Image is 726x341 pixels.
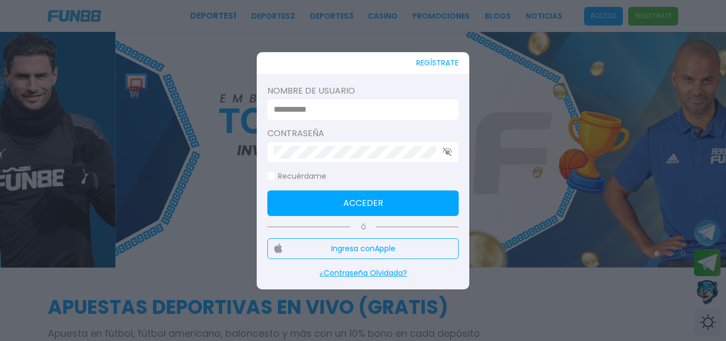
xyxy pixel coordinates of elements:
[267,222,459,232] p: Ó
[267,190,459,216] button: Acceder
[267,85,459,97] label: Nombre de usuario
[267,171,326,182] label: Recuérdame
[267,127,459,140] label: Contraseña
[416,52,459,74] button: REGÍSTRATE
[267,238,459,259] button: Ingresa conApple
[267,268,459,279] p: ¿Contraseña Olvidada?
